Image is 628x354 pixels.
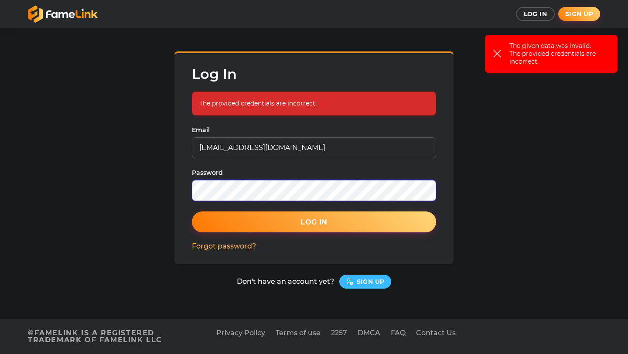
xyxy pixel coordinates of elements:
[192,169,436,177] div: Password
[216,330,265,344] a: Privacy Policy
[192,126,436,134] div: Email
[339,275,392,289] a: Sign up
[358,330,380,344] a: DMCA
[192,211,436,232] button: Log In
[276,330,321,344] a: Terms of use
[192,137,436,158] input: Email
[524,10,547,18] span: Log In
[199,99,317,108] li: The provided credentials are incorrect.
[237,278,334,285] span: Don't have an account yet?
[300,218,328,226] span: Log In
[192,180,436,201] input: Password
[416,330,456,344] a: Contact Us
[192,67,436,81] div: Log In
[357,279,385,285] span: Sign up
[516,7,555,21] button: Log In
[28,330,209,344] div: ©FameLink is a registered trademark of FameLink LLC
[192,243,256,250] a: Forgot password?
[509,42,607,66] div: The given data was invalid. The provided credentials are incorrect.
[331,330,347,344] a: 2257
[558,7,600,21] button: Sign up
[565,10,593,18] span: Sign up
[391,330,406,344] a: FAQ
